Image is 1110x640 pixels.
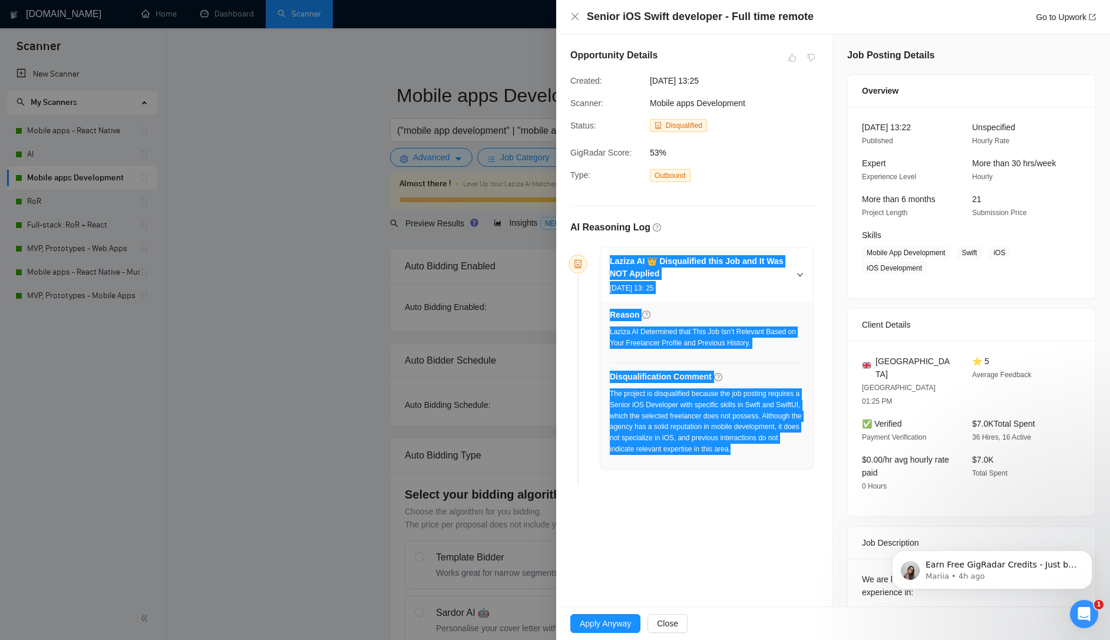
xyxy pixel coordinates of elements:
[570,170,590,180] span: Type:
[862,230,881,240] span: Skills
[570,98,603,108] span: Scanner:
[862,455,949,477] span: $0.00/hr avg hourly rate paid
[610,255,789,280] h5: Laziza AI 👑 Disqualified this Job and It Was NOT Applied
[972,173,993,181] span: Hourly
[574,260,582,268] span: robot
[650,169,691,182] span: Outbound
[862,123,911,132] span: [DATE] 13:22
[610,388,804,455] div: The project is disqualified because the job posting requires a Senior iOS Developer with specific...
[972,159,1056,168] span: More than 30 hrs/week
[847,48,934,62] h5: Job Posting Details
[657,617,678,630] span: Close
[862,419,902,428] span: ✅ Verified
[972,419,1035,428] span: $7.0K Total Spent
[580,617,631,630] span: Apply Anyway
[797,271,804,278] span: right
[570,12,580,21] span: close
[714,373,722,381] span: question-circle
[650,98,745,108] span: Mobile apps Development
[862,137,893,145] span: Published
[863,361,871,370] img: 🇬🇧
[642,311,650,319] span: question-circle
[570,121,596,130] span: Status:
[862,173,916,181] span: Experience Level
[647,614,688,633] button: Close
[1070,600,1098,628] iframe: Intercom live chat
[666,121,702,130] span: Disqualified
[610,284,653,292] span: [DATE] 13: 25
[972,433,1031,441] span: 36 Hires, 16 Active
[655,122,662,129] span: robot
[862,246,950,259] span: Mobile App Development
[1089,14,1096,21] span: export
[862,482,887,490] span: 0 Hours
[972,455,994,464] span: $7.0K
[587,9,814,24] h4: Senior iOS Swift developer - Full time remote
[570,76,602,85] span: Created:
[610,309,640,321] h5: Reason
[570,220,650,235] h5: AI Reasoning Log
[610,326,804,349] div: Laziza AI Determined that This Job Isn’t Relevant Based on Your Freelancer Profile and Previous H...
[972,371,1032,379] span: Average Feedback
[876,355,953,381] span: [GEOGRAPHIC_DATA]
[862,209,907,217] span: Project Length
[610,371,712,383] h5: Disqualification Comment
[957,246,982,259] span: Swift
[972,194,982,204] span: 21
[972,209,1027,217] span: Submission Price
[862,159,886,168] span: Expert
[1036,12,1096,22] a: Go to Upworkexport
[862,527,1081,559] div: Job Description
[650,146,827,159] span: 53%
[570,12,580,22] button: Close
[862,309,1081,341] div: Client Details
[972,357,989,366] span: ⭐ 5
[1094,600,1104,609] span: 1
[874,526,1110,608] iframe: Intercom notifications message
[972,137,1009,145] span: Hourly Rate
[862,262,927,275] span: iOS Development
[972,123,1015,132] span: Unspecified
[650,74,827,87] span: [DATE] 13:25
[653,223,661,232] span: question-circle
[989,246,1010,259] span: iOS
[862,384,936,405] span: [GEOGRAPHIC_DATA] 01:25 PM
[862,84,898,97] span: Overview
[972,469,1007,477] span: Total Spent
[862,433,926,441] span: Payment Verification
[570,148,632,157] span: GigRadar Score:
[570,48,658,62] h5: Opportunity Details
[570,614,640,633] button: Apply Anyway
[862,194,936,204] span: More than 6 months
